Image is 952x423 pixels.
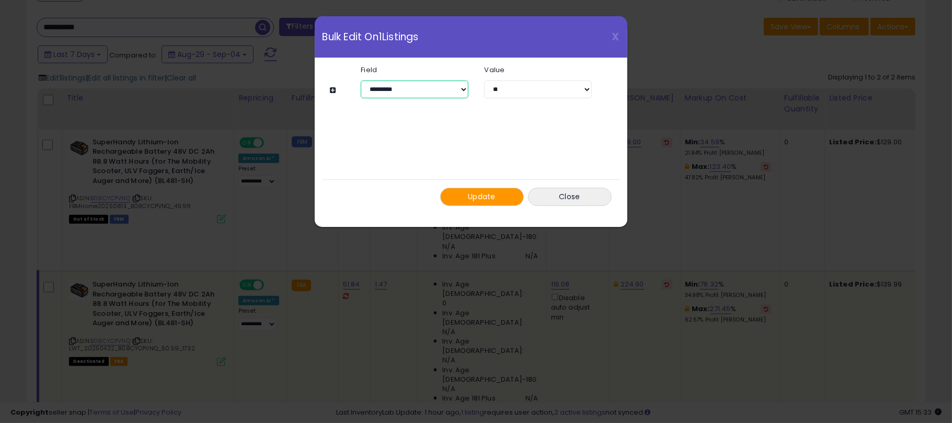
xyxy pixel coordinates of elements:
[476,66,600,73] label: Value
[468,191,496,202] span: Update
[528,188,612,206] button: Close
[323,32,419,42] span: Bulk Edit On 1 Listings
[353,66,476,73] label: Field
[612,29,620,44] span: X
